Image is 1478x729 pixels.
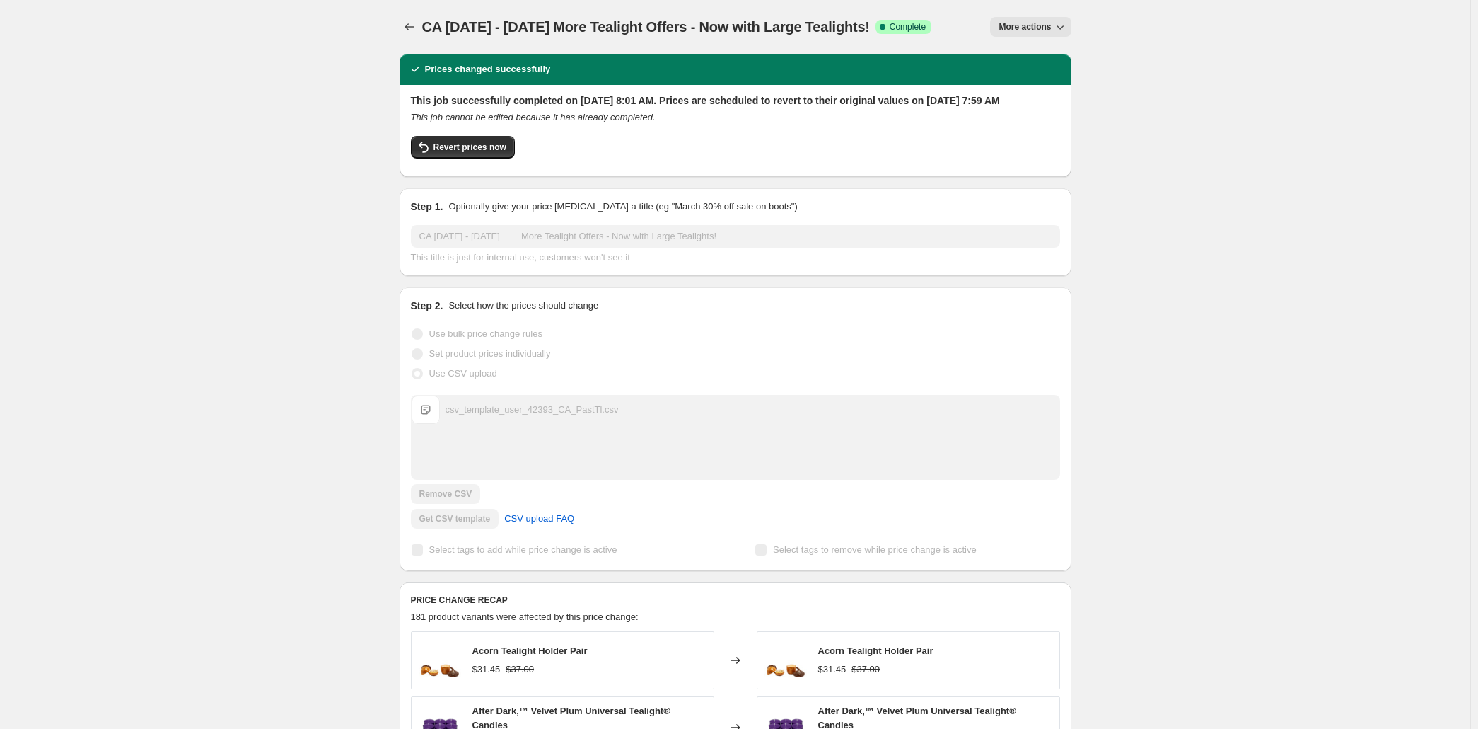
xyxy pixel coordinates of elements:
div: $31.45 [818,662,846,677]
span: This title is just for internal use, customers won't see it [411,252,630,263]
p: Optionally give your price [MEDICAL_DATA] a title (eg "March 30% off sale on boots") [448,200,797,214]
h2: This job successfully completed on [DATE] 8:01 AM. Prices are scheduled to revert to their origin... [411,93,1060,108]
h2: Prices changed successfully [425,62,551,76]
div: $31.45 [472,662,501,677]
span: Use CSV upload [429,368,497,379]
span: Acorn Tealight Holder Pair [818,645,933,656]
strike: $37.00 [506,662,534,677]
span: 181 product variants were affected by this price change: [411,612,639,622]
img: 1_FH24_P93832_80x.jpg [419,639,461,682]
span: Select tags to add while price change is active [429,544,617,555]
strike: $37.00 [851,662,880,677]
button: More actions [990,17,1071,37]
a: CSV upload FAQ [496,507,583,530]
span: Complete [890,21,926,33]
div: csv_template_user_42393_CA_PastTl.csv [446,403,619,417]
span: CSV upload FAQ [504,512,574,526]
h2: Step 1. [411,200,443,214]
span: Acorn Tealight Holder Pair [472,645,588,656]
p: Select how the prices should change [448,299,598,313]
button: Revert prices now [411,136,515,159]
button: Price change jobs [400,17,419,37]
h6: PRICE CHANGE RECAP [411,595,1060,606]
img: 1_FH24_P93832_80x.jpg [764,639,807,682]
h2: Step 2. [411,299,443,313]
input: 30% off holiday sale [411,225,1060,248]
i: This job cannot be edited because it has already completed. [411,112,656,122]
span: CA [DATE] - [DATE] More Tealight Offers - Now with Large Tealights! [422,19,870,35]
span: More actions [999,21,1051,33]
span: Select tags to remove while price change is active [773,544,977,555]
span: Set product prices individually [429,348,551,359]
span: Revert prices now [433,142,506,153]
span: Use bulk price change rules [429,328,542,339]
